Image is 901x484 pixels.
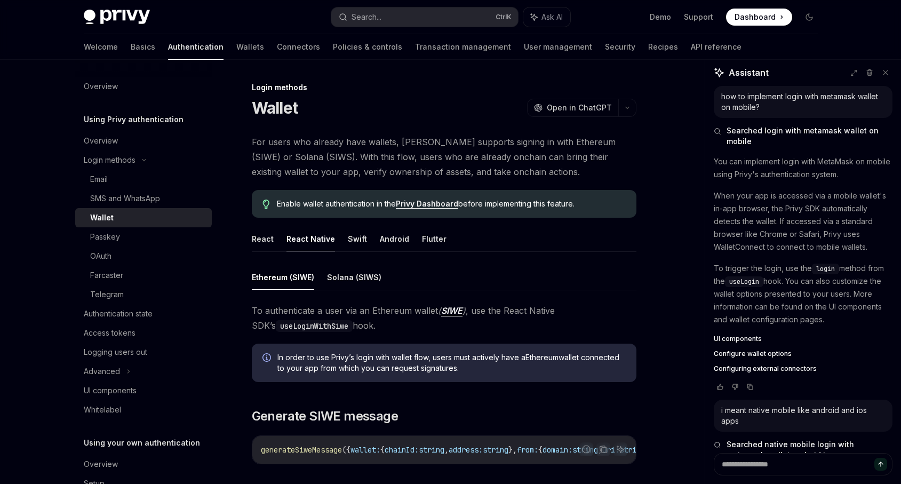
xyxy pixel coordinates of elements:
div: Logging users out [84,346,147,359]
button: Swift [348,226,367,251]
button: Open in ChatGPT [527,99,618,117]
div: Authentication state [84,307,153,320]
span: Generate SIWE message [252,408,398,425]
span: from: [517,445,538,455]
a: Demo [650,12,671,22]
div: UI components [84,384,137,397]
span: Configuring external connectors [714,364,817,373]
a: Email [75,170,212,189]
a: Wallets [236,34,264,60]
div: Wallet [90,211,114,224]
a: Passkey [75,227,212,247]
p: When your app is accessed via a mobile wallet's in-app browser, the Privy SDK automatically detec... [714,189,892,253]
span: UI components [714,335,762,343]
svg: Tip [262,200,270,209]
span: generateSiweMessage [261,445,342,455]
span: chainId: [385,445,419,455]
h1: Wallet [252,98,298,117]
span: string [419,445,444,455]
div: Advanced [84,365,120,378]
button: Report incorrect code [579,442,593,456]
span: ({ [342,445,350,455]
a: Logging users out [75,343,212,362]
a: Privy Dashboard [396,199,458,209]
span: , [444,445,449,455]
a: Authentication state [75,304,212,323]
div: Login methods [84,154,135,166]
button: Toggle dark mode [801,9,818,26]
button: Send message [874,458,887,471]
span: Open in ChatGPT [547,102,612,113]
span: Ctrl K [496,13,512,21]
button: Ask AI [523,7,570,27]
a: Basics [131,34,155,60]
a: Access tokens [75,323,212,343]
a: Telegram [75,285,212,304]
a: Overview [75,77,212,96]
a: Wallet [75,208,212,227]
div: Telegram [90,288,124,301]
a: SMS and WhatsApp [75,189,212,208]
span: Searched native mobile login with metamask wallet android ios [727,439,892,461]
button: Searched login with metamask wallet on mobile [714,125,892,147]
a: UI components [714,335,892,343]
a: Whitelabel [75,400,212,419]
svg: Info [262,353,273,364]
a: OAuth [75,247,212,266]
em: ( ) [438,305,466,316]
div: Login methods [252,82,636,93]
span: useLogin [729,277,759,286]
a: Support [684,12,713,22]
button: React Native [286,226,335,251]
span: login [816,265,835,273]
button: Copy the contents from the code block [596,442,610,456]
span: Ask AI [541,12,563,22]
button: Search...CtrlK [331,7,518,27]
a: API reference [691,34,741,60]
button: Ask AI [613,442,627,456]
span: address: [449,445,483,455]
a: Overview [75,131,212,150]
span: Assistant [729,66,769,79]
div: Whitelabel [84,403,121,416]
div: OAuth [90,250,111,263]
div: Passkey [90,231,120,243]
p: To trigger the login, use the method from the hook. You can also customize the wallet options pre... [714,262,892,326]
a: Connectors [277,34,320,60]
span: { [380,445,385,455]
p: You can implement login with MetaMask on mobile using Privy's authentication system. [714,155,892,181]
div: Overview [84,134,118,147]
div: Email [90,173,108,186]
a: SIWE [441,305,463,316]
a: Authentication [168,34,224,60]
div: Overview [84,80,118,93]
span: Configure wallet options [714,350,792,358]
span: To authenticate a user via an Ethereum wallet , use the React Native SDK’s hook. [252,303,636,333]
div: Farcaster [90,269,123,282]
a: Policies & controls [333,34,402,60]
span: }, [508,445,517,455]
a: Welcome [84,34,118,60]
span: wallet: [350,445,380,455]
div: Overview [84,458,118,471]
h5: Using your own authentication [84,437,200,449]
button: Flutter [422,226,446,251]
span: string [483,445,508,455]
div: SMS and WhatsApp [90,192,160,205]
button: Android [380,226,409,251]
a: UI components [75,381,212,400]
div: Search... [352,11,381,23]
a: Security [605,34,635,60]
h5: Using Privy authentication [84,113,184,126]
span: { [538,445,543,455]
a: Recipes [648,34,678,60]
span: In order to use Privy’s login with wallet flow, users must actively have a Ethereum wallet connec... [277,352,626,374]
a: Configuring external connectors [714,364,892,373]
img: dark logo [84,10,150,25]
a: User management [524,34,592,60]
div: Access tokens [84,327,135,339]
span: Searched login with metamask wallet on mobile [727,125,892,147]
div: how to implement login with metamask wallet on mobile? [721,91,885,113]
a: Overview [75,455,212,474]
span: uri: [602,445,619,455]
